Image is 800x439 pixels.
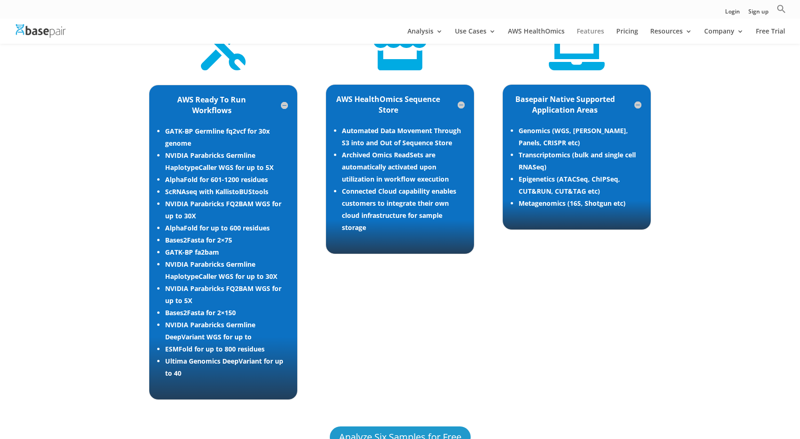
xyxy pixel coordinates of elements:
[508,28,565,44] a: AWS HealthOmics
[159,95,288,116] h5: AWS Ready To Run Workflows
[519,175,620,196] strong: Epigenetics (ATACSeq, ChIPSeq, CUT&RUN, CUT&TAG etc)
[165,187,268,196] strong: ScRNAseq with KallistoBUStools
[342,126,461,147] b: Automated Data Movement Through S3 into and Out of Sequence Store
[165,127,270,148] strong: GATK-BP Germline fq2vcf for 30x genome
[165,236,232,244] strong: Bases2Fasta for 2×75
[650,28,692,44] a: Resources
[519,126,628,147] strong: Genomics (WGS, [PERSON_NAME], Panels, CRISPR etc)
[777,4,786,19] a: Search Icon Link
[165,260,277,281] strong: NVIDIA Parabricks Germline HaplotypeCaller WGS for up to 30X
[165,223,270,232] strong: AlphaFold for up to 600 residues
[165,308,236,317] strong: Bases2Fasta for 2×150
[165,199,281,220] strong: NVIDIA Parabricks FQ2BAM WGS for up to 30X
[519,150,636,171] strong: Transcriptomics (bulk and single cell RNASeq)
[756,28,785,44] a: Free Trial
[512,94,641,115] h5: Basepair Native Supported Application Areas
[342,187,456,232] b: Connected Cloud capability enables customers to integrate their own cloud infrastructure for samp...
[616,28,638,44] a: Pricing
[165,175,268,184] strong: AlphaFold for 601-1200 residues
[16,24,66,38] img: Basepair
[335,94,465,115] h5: AWS HealthOmics Sequence Store
[201,26,246,70] span: 
[165,151,273,172] strong: NVIDIA Parabricks Germline HaplotypeCaller WGS for up to 5X
[455,28,496,44] a: Use Cases
[165,357,283,378] strong: Ultima Genomics DeepVariant for up to 40
[777,4,786,14] svg: Search
[577,28,604,44] a: Features
[165,320,255,341] strong: NVIDIA Parabricks Germline DeepVariant WGS for up to
[165,344,265,353] strong: ESMFold for up to 800 residues
[165,248,219,257] strong: GATK-BP fa2bam
[519,199,626,208] strong: Metagenomics (16S, Shotgun etc)
[165,284,281,305] strong: NVIDIA Parabricks FQ2BAM WGS for up to 5X
[342,150,449,183] b: Archived Omics ReadSets are automatically activated upon utilization in workflow execution
[373,26,427,70] span: 
[549,26,605,70] span: 
[704,28,744,44] a: Company
[725,9,740,19] a: Login
[748,9,768,19] a: Sign up
[407,28,443,44] a: Analysis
